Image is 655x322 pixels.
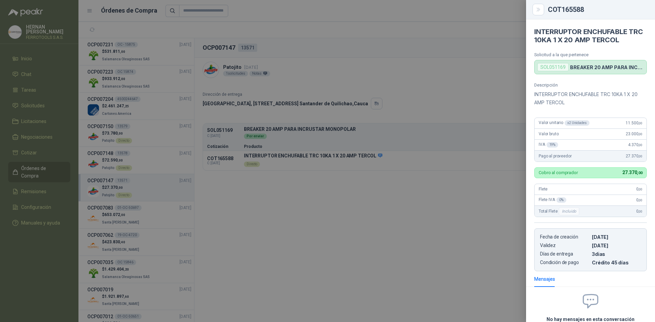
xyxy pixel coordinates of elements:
[626,132,642,136] span: 23.000
[638,187,642,191] span: ,00
[556,197,566,203] div: 0 %
[638,198,642,202] span: ,00
[534,275,555,283] div: Mensajes
[548,6,647,13] div: COT165588
[539,142,558,148] span: IVA
[592,251,641,257] p: 3 dias
[540,251,589,257] p: Días de entrega
[622,170,642,175] span: 27.370
[539,120,589,126] span: Valor unitario
[540,243,589,248] p: Validez
[592,234,641,240] p: [DATE]
[638,121,642,125] span: ,00
[626,121,642,125] span: 11.500
[638,154,642,158] span: ,00
[626,154,642,158] span: 27.370
[534,90,647,107] p: INTERRUPTOR ENCHUFABLE TRC 10KA 1 X 20 AMP TERCOL
[636,187,642,191] span: 0
[540,234,589,240] p: Fecha de creación
[638,210,642,213] span: ,00
[534,5,542,14] button: Close
[592,243,641,248] p: [DATE]
[534,28,647,44] h4: INTERRUPTOR ENCHUFABLE TRC 10KA 1 X 20 AMP TERCOL
[539,207,581,215] span: Total Flete
[547,142,558,148] div: 19 %
[636,198,642,202] span: 0
[540,260,589,265] p: Condición de pago
[636,209,642,214] span: 0
[592,260,641,265] p: Crédito 45 días
[559,207,579,215] div: Incluido
[537,63,569,71] div: SOL051169
[539,154,572,158] span: Pago al proveedor
[539,132,558,136] span: Valor bruto
[539,170,578,175] p: Cobro al comprador
[570,64,644,70] p: BREAKER 20 AMP PARA INCRUSTAR MONOPOLAR
[628,142,642,147] span: 4.370
[638,132,642,136] span: ,00
[638,143,642,147] span: ,00
[539,187,548,191] span: Flete
[637,171,642,175] span: ,00
[534,82,647,88] p: Descripción
[534,52,647,57] p: Solicitud a la que pertenece
[539,197,566,203] span: Flete IVA
[565,120,589,126] div: x 2 Unidades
